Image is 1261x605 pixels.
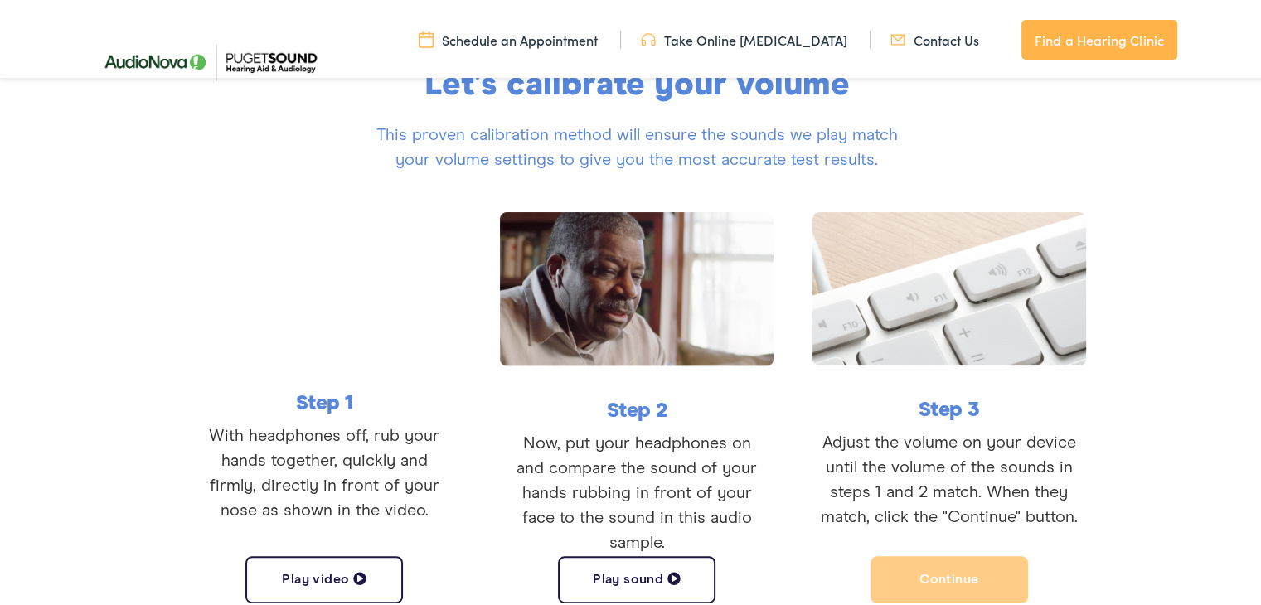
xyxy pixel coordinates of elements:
img: utility icon [419,27,434,46]
a: Find a Hearing Clinic [1021,17,1177,56]
img: step2.png [500,209,774,363]
a: Contact Us [890,27,979,46]
button: Play sound [558,553,715,600]
a: Schedule an Appointment [419,27,598,46]
img: step3.png [812,209,1086,362]
p: Adjust the volume on your device until the volume of the sounds in steps 1 and 2 match. When they... [812,427,1086,526]
a: Take Online [MEDICAL_DATA] [641,27,847,46]
img: utility icon [890,27,905,46]
h6: Step 3 [812,396,1086,417]
div: Let’s calibrate your volume [363,65,910,99]
p: Now, put your headphones on and compare the sound of your hands rubbing in front of your face to ... [500,428,774,552]
button: Continue [871,553,1028,600]
button: Play video [245,553,403,600]
p: With headphones off, rub your hands together, quickly and firmly, directly in front of your nose ... [187,420,461,520]
h6: Step 1 [187,390,461,410]
iframe: Calibrating Sound for Hearing Test [187,209,461,362]
img: utility icon [641,27,656,46]
h6: Step 2 [500,397,774,418]
div: This proven calibration method will ensure the sounds we play match your volume settings to give ... [363,99,910,169]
